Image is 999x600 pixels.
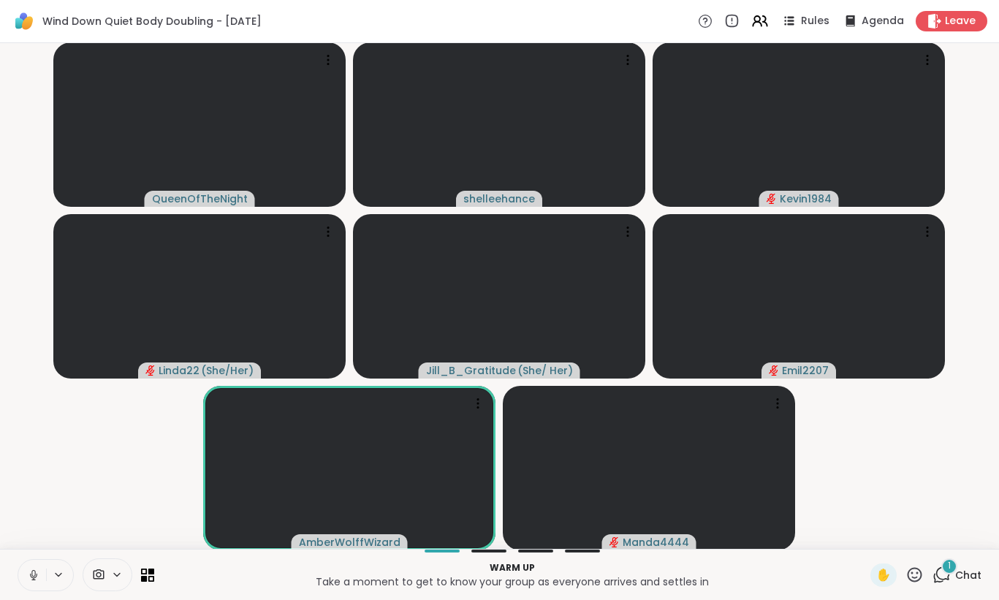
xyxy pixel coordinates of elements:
span: Leave [945,14,976,29]
span: Rules [801,14,829,29]
span: ✋ [876,566,891,584]
span: Kevin1984 [780,191,832,206]
span: audio-muted [145,365,156,376]
span: Linda22 [159,363,200,378]
p: Take a moment to get to know your group as everyone arrives and settles in [163,574,862,589]
span: QueenOfTheNight [152,191,248,206]
span: Emil2207 [782,363,829,378]
span: audio-muted [769,365,779,376]
span: Chat [955,568,981,582]
span: AmberWolffWizard [299,535,400,550]
span: shelleehance [463,191,535,206]
span: audio-muted [767,194,777,204]
span: Jill_B_Gratitude [426,363,516,378]
span: ( She/ Her ) [517,363,573,378]
p: Warm up [163,561,862,574]
img: ShareWell Logomark [12,9,37,34]
span: audio-muted [609,537,620,547]
span: Agenda [862,14,904,29]
span: 1 [948,560,951,572]
span: Wind Down Quiet Body Doubling - [DATE] [42,14,262,29]
span: Manda4444 [623,535,689,550]
span: ( She/Her ) [201,363,254,378]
